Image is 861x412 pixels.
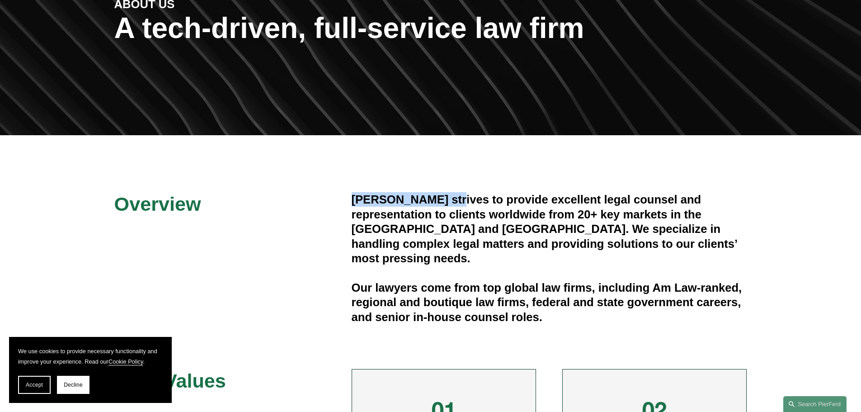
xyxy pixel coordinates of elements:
span: Accept [26,382,43,388]
h4: [PERSON_NAME] strives to provide excellent legal counsel and representation to clients worldwide ... [352,192,747,265]
p: We use cookies to provide necessary functionality and improve your experience. Read our . [18,346,163,367]
section: Cookie banner [9,337,172,403]
button: Accept [18,376,51,394]
span: Overview [114,193,201,215]
a: Search this site [783,396,847,412]
button: Decline [57,376,89,394]
h4: Our lawyers come from top global law firms, including Am Law-ranked, regional and boutique law fi... [352,280,747,324]
span: Decline [64,382,83,388]
a: Cookie Policy [108,358,143,365]
h1: A tech-driven, full-service law firm [114,12,747,45]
